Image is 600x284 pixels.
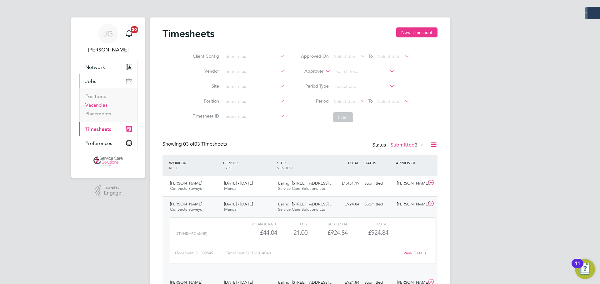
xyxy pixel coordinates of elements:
span: VENDOR [277,165,292,170]
label: Approved On [301,53,329,59]
span: Manual [224,207,237,212]
div: £924.84 [329,199,362,209]
label: Position [191,98,219,104]
h2: Timesheets [162,27,214,40]
a: Powered byEngage [95,185,122,197]
div: Submitted [362,199,394,209]
span: Contracts Surveyor [170,186,204,191]
div: [PERSON_NAME] [394,178,427,189]
a: Positions [85,93,106,99]
label: Timesheet ID [191,113,219,119]
a: Go to home page [79,156,137,166]
span: Engage [104,190,121,196]
span: [PERSON_NAME] [170,201,202,207]
button: Preferences [79,136,137,150]
div: Total [348,220,388,228]
div: £1,451.19 [329,178,362,189]
span: TOTAL [347,160,359,165]
span: ROLE [169,165,178,170]
div: 11 [575,263,580,272]
button: Network [79,60,137,74]
input: Select one [333,82,395,91]
div: Placement ID: 302549 [175,248,226,258]
div: SITE [276,157,330,173]
div: [PERSON_NAME] [394,199,427,209]
label: Submitted [391,142,424,148]
span: Preferences [85,140,112,146]
button: New Timesheet [396,27,437,37]
span: Service Care Solutions Ltd [278,186,325,191]
nav: Main navigation [71,17,145,178]
div: STATUS [362,157,394,168]
span: Standard (£/HR) [176,231,207,236]
button: Timesheets [79,122,137,136]
button: Jobs [79,74,137,88]
span: / [285,160,286,165]
div: Submitted [362,178,394,189]
a: View Details [403,250,426,256]
span: JG [103,30,113,38]
span: Ealing, [STREET_ADDRESS]… [278,201,332,207]
span: To [367,52,375,60]
button: Open Resource Center, 11 new notifications [575,259,595,279]
div: Showing [162,141,228,147]
div: Timesheet ID: TS1814043 [226,248,399,258]
a: Vacancies [85,102,107,108]
input: Search for... [223,112,285,121]
span: £924.84 [368,229,388,236]
span: Jobs [85,78,96,84]
a: Placements [85,111,111,117]
span: [DATE] - [DATE] [224,201,253,207]
span: Service Care Solutions Ltd [278,207,325,212]
div: Charge rate [237,220,277,228]
span: Select date [334,54,357,59]
div: £44.04 [237,228,277,238]
div: WORKER [167,157,222,173]
input: Search for... [223,67,285,76]
div: APPROVER [394,157,427,168]
span: 20 [131,26,138,33]
span: Timesheets [85,126,111,132]
span: 3 [415,142,417,148]
input: Search for... [333,67,395,76]
span: [DATE] - [DATE] [224,181,253,186]
input: Search for... [223,82,285,91]
label: Approver [295,68,323,75]
span: Select date [378,54,401,59]
span: / [185,160,186,165]
label: Period [301,98,329,104]
span: Network [85,64,105,70]
label: Period Type [301,83,329,89]
a: 20 [123,24,135,44]
div: £924.84 [307,228,348,238]
a: JG[PERSON_NAME] [79,24,137,54]
span: Select date [334,99,357,104]
div: 21.00 [277,228,307,238]
span: Powered by [104,185,121,190]
span: To [367,97,375,105]
span: TYPE [223,165,232,170]
img: servicecare-logo-retina.png [93,156,123,166]
input: Search for... [223,52,285,61]
div: PERIOD [222,157,276,173]
span: James Glover [79,46,137,54]
div: Status [372,141,425,150]
button: Filter [333,112,353,122]
span: Select date [378,99,401,104]
input: Search for... [223,97,285,106]
div: Sub Total [307,220,348,228]
span: 03 Timesheets [183,141,227,147]
div: Jobs [79,88,137,122]
div: QTY [277,220,307,228]
label: Client Config [191,53,219,59]
span: / [237,160,238,165]
label: Vendor [191,68,219,74]
span: Ealing, [STREET_ADDRESS]… [278,181,332,186]
span: Contracts Surveyor [170,207,204,212]
span: Manual [224,186,237,191]
span: 03 of [183,141,194,147]
label: Site [191,83,219,89]
span: [PERSON_NAME] [170,181,202,186]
